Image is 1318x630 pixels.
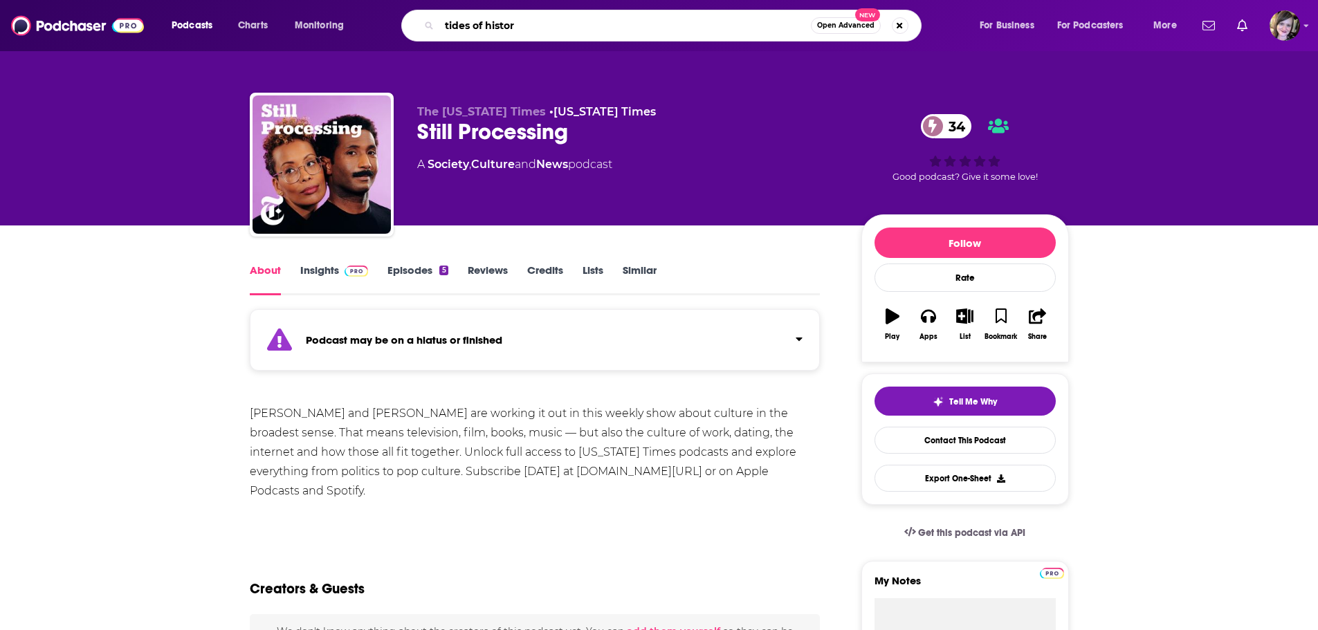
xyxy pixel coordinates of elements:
button: Bookmark [983,299,1019,349]
span: , [469,158,471,171]
img: Podchaser - Follow, Share and Rate Podcasts [11,12,144,39]
button: Open AdvancedNew [811,17,881,34]
button: Play [875,299,910,349]
a: Charts [229,15,276,37]
button: Apps [910,299,946,349]
span: 34 [935,114,972,138]
div: Search podcasts, credits, & more... [414,10,935,41]
a: Reviews [468,263,508,295]
div: [PERSON_NAME] and [PERSON_NAME] are working it out in this weekly show about culture in the broad... [250,404,821,501]
a: Contact This Podcast [875,427,1056,454]
button: open menu [162,15,230,37]
button: List [946,299,982,349]
span: Get this podcast via API [918,527,1025,539]
section: Click to expand status details [250,317,821,371]
button: Export One-Sheet [875,465,1056,492]
button: Show profile menu [1270,10,1300,41]
div: 5 [439,266,448,275]
button: open menu [1048,15,1144,37]
strong: Podcast may be on a hiatus or finished [306,333,502,346]
a: Show notifications dropdown [1232,14,1253,37]
img: Still Processing [253,95,391,234]
h2: Creators & Guests [250,580,365,597]
div: Bookmark [985,333,1017,341]
img: Podchaser Pro [345,266,369,277]
span: For Business [980,16,1034,35]
button: open menu [1144,15,1194,37]
a: Show notifications dropdown [1197,14,1220,37]
span: Charts [238,16,268,35]
img: User Profile [1270,10,1300,41]
span: Monitoring [295,16,344,35]
div: Rate [875,263,1056,292]
a: Similar [623,263,657,295]
button: Follow [875,228,1056,258]
img: tell me why sparkle [933,396,944,407]
a: News [536,158,568,171]
a: About [250,263,281,295]
a: 34 [921,114,972,138]
div: Share [1028,333,1047,341]
label: My Notes [875,574,1056,598]
span: New [855,8,880,21]
a: Culture [471,158,515,171]
a: Lists [583,263,603,295]
a: Pro website [1040,566,1064,579]
input: Search podcasts, credits, & more... [439,15,811,37]
span: Open Advanced [817,22,875,29]
span: For Podcasters [1057,16,1124,35]
span: Podcasts [172,16,212,35]
a: Episodes5 [387,263,448,295]
span: The [US_STATE] Times [417,105,546,118]
a: Society [428,158,469,171]
div: Apps [919,333,937,341]
img: Podchaser Pro [1040,568,1064,579]
span: Logged in as IAmMBlankenship [1270,10,1300,41]
div: 34Good podcast? Give it some love! [861,105,1069,191]
button: open menu [285,15,362,37]
button: Share [1019,299,1055,349]
a: Get this podcast via API [893,516,1037,550]
span: Good podcast? Give it some love! [893,172,1038,182]
a: Credits [527,263,563,295]
div: List [960,333,971,341]
div: Play [885,333,899,341]
div: A podcast [417,156,612,173]
span: • [549,105,656,118]
span: More [1153,16,1177,35]
span: Tell Me Why [949,396,997,407]
button: open menu [970,15,1052,37]
span: and [515,158,536,171]
button: tell me why sparkleTell Me Why [875,387,1056,416]
a: InsightsPodchaser Pro [300,263,369,295]
a: [US_STATE] Times [553,105,656,118]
